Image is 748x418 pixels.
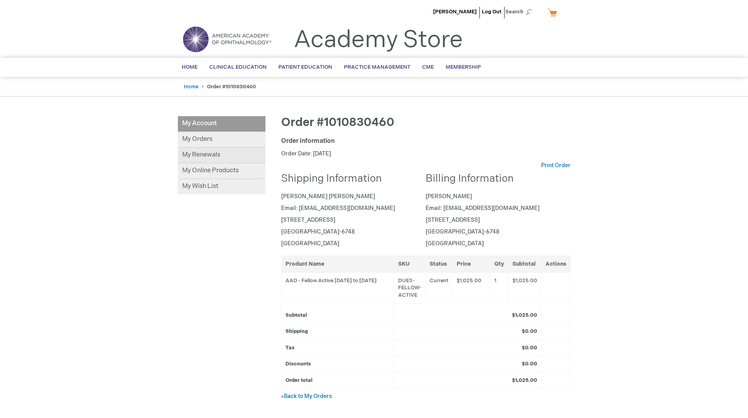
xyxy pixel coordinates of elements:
h2: Shipping Information [281,173,420,185]
div: Order Information [281,137,571,146]
td: Current [426,272,453,303]
strong: Shipping [285,328,308,334]
strong: Subtotal [285,312,307,318]
th: Qty [490,256,508,272]
strong: $1,025.00 [512,377,537,383]
a: My Wish List [178,179,265,194]
a: Academy Store [294,26,463,54]
a: My Online Products [178,163,265,179]
span: [PERSON_NAME] [PERSON_NAME] [281,193,375,200]
th: Actions [541,256,570,272]
span: [PERSON_NAME] [426,193,472,200]
strong: Order #1010830460 [207,84,256,90]
strong: $0.00 [522,328,537,334]
td: DUES-FELLOW-ACTIVE [394,272,426,303]
strong: $1,025.00 [512,312,537,318]
span: Email: [EMAIL_ADDRESS][DOMAIN_NAME] [426,205,540,212]
span: Order #1010830460 [281,115,394,130]
span: Clinical Education [209,64,267,70]
span: Search [505,4,535,20]
span: CME [422,64,434,70]
span: [GEOGRAPHIC_DATA]-6748 [426,228,499,235]
th: Product Name [281,256,394,272]
a: «Back to My Orders [281,393,332,400]
strong: Order total [285,377,313,383]
th: Subtotal [508,256,541,272]
span: [STREET_ADDRESS] [426,217,480,223]
p: Order Date: [DATE] [281,150,571,158]
span: [STREET_ADDRESS] [281,217,335,223]
th: SKU [394,256,426,272]
h2: Billing Information [426,173,565,185]
a: Home [184,84,198,90]
span: [GEOGRAPHIC_DATA] [426,240,484,247]
td: $1,025.00 [453,272,490,303]
th: Status [426,256,453,272]
span: Membership [446,64,481,70]
span: Patient Education [278,64,332,70]
a: Print Order [541,162,571,170]
span: [GEOGRAPHIC_DATA] [281,240,339,247]
a: Log Out [482,9,501,15]
strong: Discounts [285,361,311,367]
span: Practice Management [344,64,410,70]
th: Price [453,256,490,272]
td: $1,025.00 [508,272,541,303]
strong: Tax [285,345,294,351]
span: Email: [EMAIL_ADDRESS][DOMAIN_NAME] [281,205,395,212]
a: [PERSON_NAME] [433,9,477,15]
a: My Renewals [178,148,265,163]
strong: $0.00 [522,345,537,351]
a: My Orders [178,132,265,148]
td: AAO - Fellow Active [DATE] to [DATE] [281,272,394,303]
span: Home [182,64,198,70]
strong: $0.00 [522,361,537,367]
span: [GEOGRAPHIC_DATA]-6748 [281,228,355,235]
small: « [281,394,284,400]
td: 1 [490,272,508,303]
